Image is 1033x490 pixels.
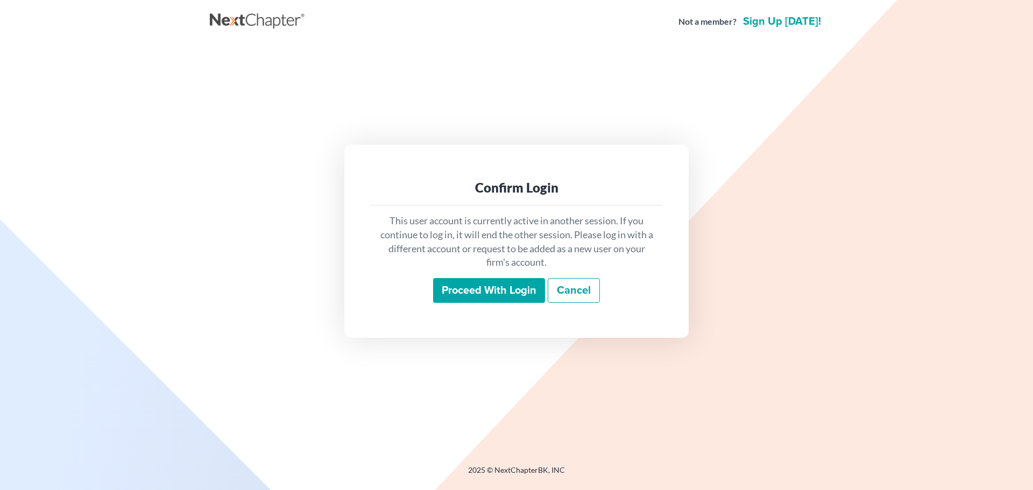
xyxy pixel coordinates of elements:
[678,16,737,28] strong: Not a member?
[433,278,545,303] input: Proceed with login
[210,465,823,484] div: 2025 © NextChapterBK, INC
[548,278,600,303] a: Cancel
[379,179,654,196] div: Confirm Login
[741,16,823,27] a: Sign up [DATE]!
[379,214,654,269] p: This user account is currently active in another session. If you continue to log in, it will end ...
